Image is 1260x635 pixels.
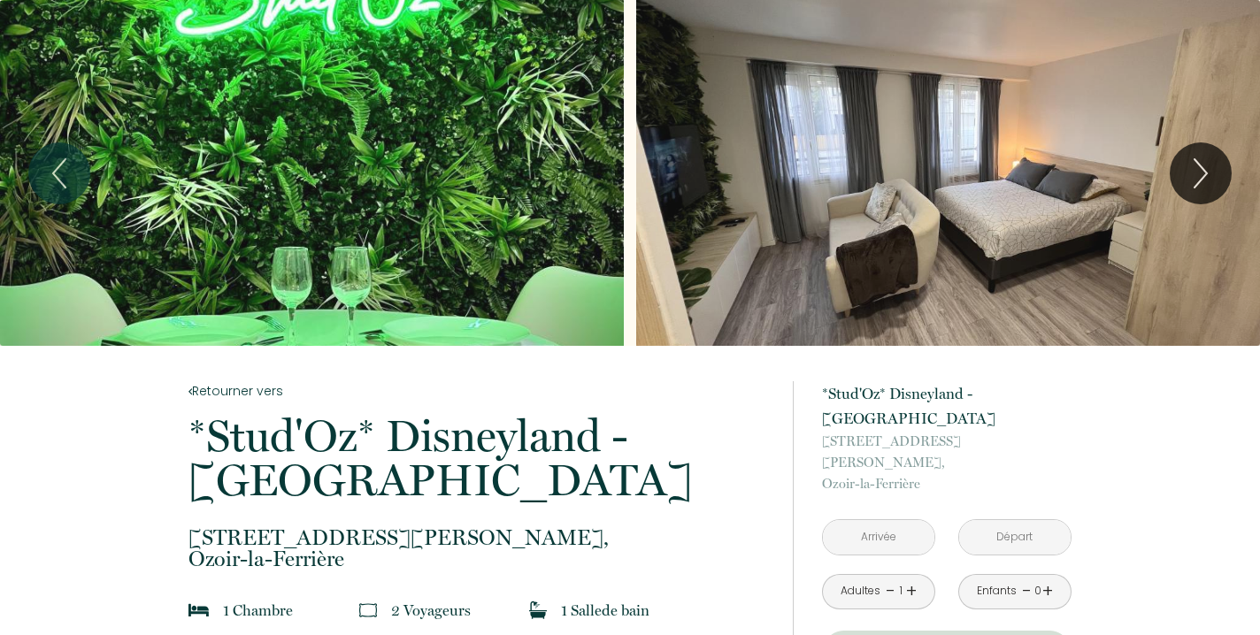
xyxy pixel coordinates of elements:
[188,527,769,548] span: [STREET_ADDRESS][PERSON_NAME],
[1033,583,1042,600] div: 0
[188,381,769,401] a: Retourner vers
[822,431,1072,494] p: Ozoir-la-Ferrière
[1170,142,1232,204] button: Next
[977,583,1017,600] div: Enfants
[561,598,649,623] p: 1 Salle de bain
[896,583,905,600] div: 1
[188,527,769,570] p: Ozoir-la-Ferrière
[822,431,1072,473] span: [STREET_ADDRESS][PERSON_NAME],
[886,578,895,605] a: -
[906,578,917,605] a: +
[1042,578,1053,605] a: +
[391,598,471,623] p: 2 Voyageur
[28,142,90,204] button: Previous
[465,601,471,619] span: s
[359,601,377,619] img: guests
[1022,578,1032,605] a: -
[223,598,293,623] p: 1 Chambre
[822,381,1072,431] p: *Stud'Oz* Disneyland - [GEOGRAPHIC_DATA]
[188,414,769,502] p: *Stud'Oz* Disneyland - [GEOGRAPHIC_DATA]
[959,520,1071,555] input: Départ
[823,520,934,555] input: Arrivée
[841,583,880,600] div: Adultes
